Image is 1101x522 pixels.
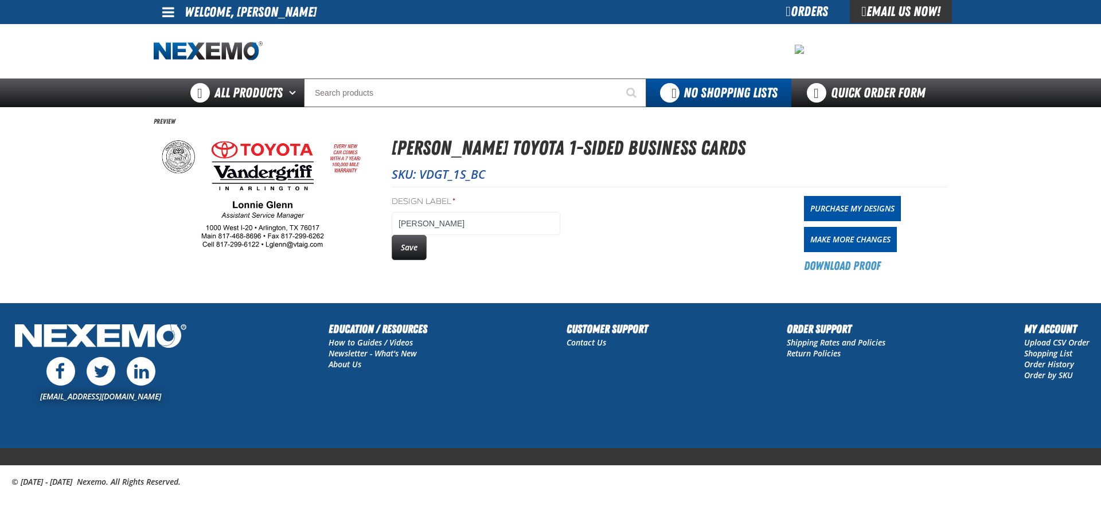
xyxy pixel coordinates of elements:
[285,79,304,107] button: Open All Products pages
[787,348,841,359] a: Return Policies
[1024,348,1072,359] a: Shopping List
[329,359,361,370] a: About Us
[154,41,263,61] img: Nexemo logo
[1024,359,1074,370] a: Order History
[567,320,648,337] h2: Customer Support
[1024,320,1090,337] h2: My Account
[618,79,646,107] button: Start Searching
[804,227,897,252] a: Make More Changes
[392,133,947,163] h1: [PERSON_NAME] Toyota 1-sided Business Cards
[804,258,881,274] a: Download Proof
[154,117,175,126] span: Preview
[791,79,947,107] a: Quick Order Form
[154,41,263,61] a: Home
[1024,370,1073,380] a: Order by SKU
[646,79,791,107] button: You do not have available Shopping Lists. Open to Create a New List
[11,320,190,354] img: Nexemo Logo
[329,337,413,348] a: How to Guides / Videos
[567,337,606,348] a: Contact Us
[392,235,427,260] button: Save
[154,133,372,257] img: VDGT_1S_BC-VDGT_1S_BC3.5x2-1757689505-68c436a11856b598375088.jpg
[392,197,560,207] label: Design Label
[329,320,427,337] h2: Education / Resources
[392,212,560,235] input: Design Label
[214,83,283,103] span: All Products
[304,79,646,107] input: Search
[392,166,486,182] span: SKU: VDGT_1S_BC
[40,391,161,402] a: [EMAIL_ADDRESS][DOMAIN_NAME]
[787,320,885,337] h2: Order Support
[1024,337,1090,348] a: Upload CSV Order
[329,348,417,359] a: Newsletter - What's New
[684,85,778,101] span: No Shopping Lists
[787,337,885,348] a: Shipping Rates and Policies
[795,45,804,54] img: 2478c7e4e0811ca5ea97a8c95d68d55a.jpeg
[804,196,901,221] a: Purchase My Designs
